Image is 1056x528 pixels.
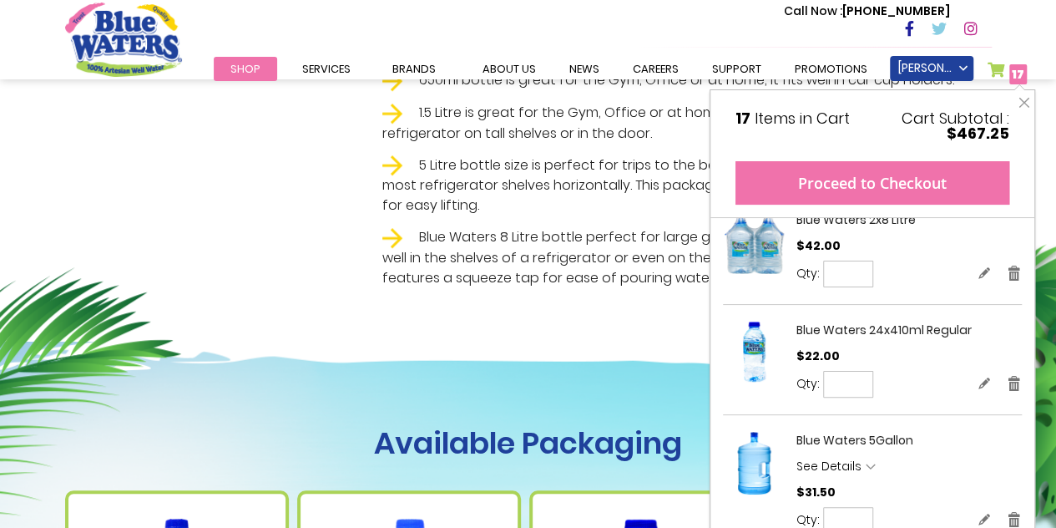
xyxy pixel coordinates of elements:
[553,57,616,81] a: News
[723,322,786,384] img: Blue Waters 24x410ml Regular
[302,61,351,77] span: Services
[796,322,972,338] a: Blue Waters 24x410ml Regular
[723,432,786,495] img: Blue Waters 5Gallon
[230,61,260,77] span: Shop
[65,425,992,461] h1: Available Packaging
[890,56,973,81] a: [PERSON_NAME]
[723,322,786,389] a: Blue Waters 24x410ml Regular
[735,108,750,129] span: 17
[778,57,884,81] a: Promotions
[988,62,1028,86] a: 17
[796,432,913,449] a: Blue Waters 5Gallon
[796,211,916,228] a: Blue Waters 2x8 Litre
[723,211,786,279] a: Blue Waters 2x8 Litre
[796,484,836,500] span: $31.50
[796,458,861,475] span: See Details
[723,432,786,500] a: Blue Waters 5Gallon
[392,61,436,77] span: Brands
[616,57,695,81] a: careers
[382,227,992,288] li: Blue Waters 8 Litre bottle perfect for large gatherings, on the beach or by the river, fits well ...
[755,108,850,129] span: Items in Cart
[382,103,992,144] li: 1.5 Litre is great for the Gym, Office or at home, it fits well in cupboards or in the refrigerat...
[382,155,992,216] li: 5 Litre bottle size is perfect for trips to the beach, outdoor gatherings and fits well in most r...
[902,108,1003,129] span: Cart Subtotal
[947,123,1009,144] span: $467.25
[796,375,820,393] label: Qty
[723,211,786,274] img: Blue Waters 2x8 Litre
[695,57,778,81] a: support
[735,161,1009,205] button: Proceed to Checkout
[65,3,182,76] a: store logo
[796,348,840,364] span: $22.00
[784,3,842,19] span: Call Now :
[796,265,820,282] label: Qty
[796,237,841,254] span: $42.00
[466,57,553,81] a: about us
[1012,66,1024,83] span: 17
[784,3,950,20] p: [PHONE_NUMBER]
